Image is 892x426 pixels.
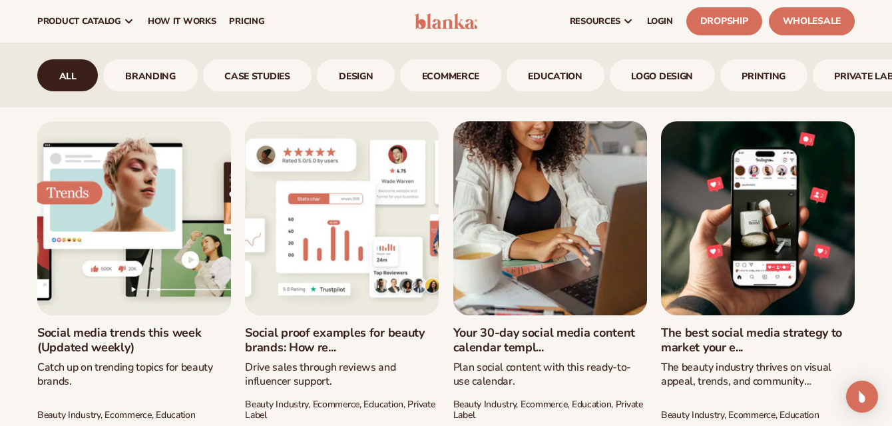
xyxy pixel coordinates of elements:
div: 5 / 9 [400,59,501,91]
a: case studies [203,59,312,91]
span: resources [570,16,620,27]
span: product catalog [37,16,121,27]
a: All [37,59,98,91]
a: design [317,59,395,91]
a: Education [507,59,604,91]
a: logo design [610,59,715,91]
a: printing [720,59,807,91]
span: LOGIN [647,16,673,27]
div: 1 / 9 [37,59,98,91]
div: 7 / 9 [610,59,715,91]
a: ecommerce [400,59,501,91]
a: branding [103,59,197,91]
a: Wholesale [769,7,855,35]
span: pricing [229,16,264,27]
a: Dropship [686,7,762,35]
div: 8 / 9 [720,59,807,91]
div: 2 / 9 [103,59,197,91]
a: Social proof examples for beauty brands: How re... [245,326,439,355]
a: Your 30-day social media content calendar templ... [453,326,647,355]
a: The best social media strategy to market your e... [661,326,855,355]
div: Open Intercom Messenger [846,381,878,413]
div: 4 / 9 [317,59,395,91]
span: How It Works [148,16,216,27]
img: logo [415,13,477,29]
div: 6 / 9 [507,59,604,91]
a: Social media trends this week (Updated weekly) [37,326,231,355]
div: 3 / 9 [203,59,312,91]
